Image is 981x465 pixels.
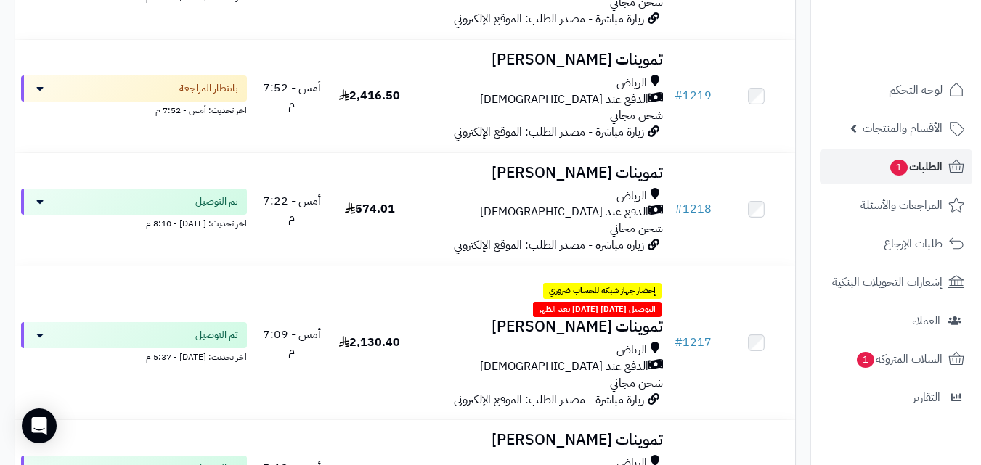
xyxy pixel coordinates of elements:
span: # [675,87,683,104]
a: السلات المتروكة1 [820,342,972,376]
span: 2,416.50 [339,87,400,104]
span: إشعارات التحويلات البنكية [832,272,943,292]
span: 1 [857,352,874,368]
h3: تموينات [PERSON_NAME] [415,165,663,181]
span: التوصيل [DATE] [DATE] بعد الظهر [533,302,662,318]
span: زيارة مباشرة - مصدر الطلب: الموقع الإلكتروني [454,236,644,254]
span: طلبات الإرجاع [884,234,943,254]
div: Open Intercom Messenger [22,408,57,443]
span: شحن مجاني [610,220,663,237]
h3: تموينات [PERSON_NAME] [415,432,663,448]
span: أمس - 7:52 م [263,79,321,113]
span: الرياض [616,188,647,205]
span: إحضار جهاز شبكه للحساب ضروري [543,283,662,299]
a: الطلبات1 [820,149,972,184]
div: اخر تحديث: أمس - 7:52 م [21,102,247,117]
span: الرياض [616,342,647,358]
div: اخر تحديث: [DATE] - 5:37 م [21,348,247,363]
span: 1 [890,160,908,176]
h3: تموينات [PERSON_NAME] [415,52,663,68]
span: التقارير [913,387,940,408]
a: لوحة التحكم [820,73,972,107]
span: # [675,334,683,351]
a: طلبات الإرجاع [820,226,972,261]
span: الرياض [616,75,647,91]
span: السلات المتروكة [855,349,943,369]
a: #1219 [675,87,712,104]
span: أمس - 7:22 م [263,192,321,226]
span: المراجعات والأسئلة [860,195,943,215]
span: تم التوصيل [195,328,238,342]
div: اخر تحديث: [DATE] - 8:10 م [21,215,247,230]
span: أمس - 7:09 م [263,326,321,360]
span: الأقسام والمنتجات [863,118,943,139]
span: شحن مجاني [610,107,663,124]
a: إشعارات التحويلات البنكية [820,265,972,300]
a: التقارير [820,380,972,415]
span: 574.01 [345,200,395,218]
span: 2,130.40 [339,334,400,351]
span: بانتظار المراجعة [179,81,238,96]
span: زيارة مباشرة - مصدر الطلب: الموقع الإلكتروني [454,10,644,28]
a: المراجعات والأسئلة [820,188,972,223]
span: لوحة التحكم [889,80,943,100]
span: زيارة مباشرة - مصدر الطلب: الموقع الإلكتروني [454,123,644,141]
span: # [675,200,683,218]
span: الدفع عند [DEMOGRAPHIC_DATA] [480,204,648,221]
span: تم التوصيل [195,194,238,209]
span: زيارة مباشرة - مصدر الطلب: الموقع الإلكتروني [454,391,644,408]
a: #1218 [675,200,712,218]
a: #1217 [675,334,712,351]
span: شحن مجاني [610,374,663,392]
span: الدفع عند [DEMOGRAPHIC_DATA] [480,358,648,375]
a: العملاء [820,303,972,338]
img: logo-2.png [882,11,967,41]
span: الطلبات [889,157,943,177]
h3: تموينات [PERSON_NAME] [415,318,663,335]
span: الدفع عند [DEMOGRAPHIC_DATA] [480,91,648,108]
span: العملاء [912,310,940,331]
